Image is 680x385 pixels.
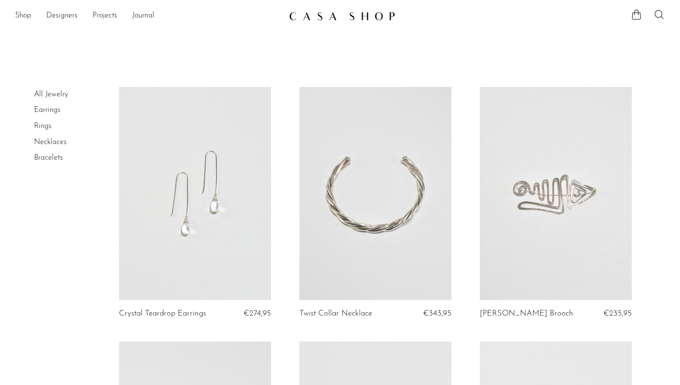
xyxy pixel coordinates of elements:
a: Twist Collar Necklace [299,309,372,318]
a: [PERSON_NAME] Brooch [480,309,573,318]
a: Projects [93,10,117,22]
a: Necklaces [34,138,67,146]
span: €343,95 [423,309,451,317]
a: Journal [132,10,154,22]
a: Bracelets [34,154,63,162]
a: All Jewelry [34,91,68,98]
ul: NEW HEADER MENU [15,8,281,24]
a: Shop [15,10,31,22]
span: €235,95 [603,309,632,317]
a: Crystal Teardrop Earrings [119,309,206,318]
nav: Desktop navigation [15,8,281,24]
a: Designers [46,10,77,22]
a: Earrings [34,106,60,114]
a: Rings [34,122,51,130]
span: €274,95 [244,309,271,317]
